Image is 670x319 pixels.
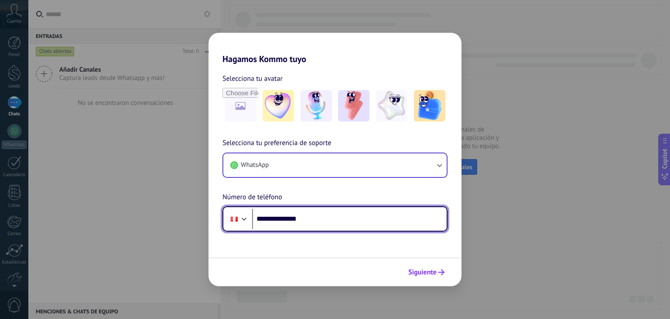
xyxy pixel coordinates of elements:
[263,90,294,121] img: -1.jpeg
[376,90,407,121] img: -4.jpeg
[404,265,448,280] button: Siguiente
[209,33,461,64] h2: Hagamos Kommo tuyo
[222,192,282,203] span: Número de teléfono
[338,90,369,121] img: -3.jpeg
[241,161,269,170] span: WhatsApp
[222,73,283,84] span: Selecciona tu avatar
[408,269,437,275] span: Siguiente
[222,138,332,149] span: Selecciona tu preferencia de soporte
[301,90,332,121] img: -2.jpeg
[226,210,243,228] div: Peru: + 51
[223,153,447,177] button: WhatsApp
[414,90,445,121] img: -5.jpeg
